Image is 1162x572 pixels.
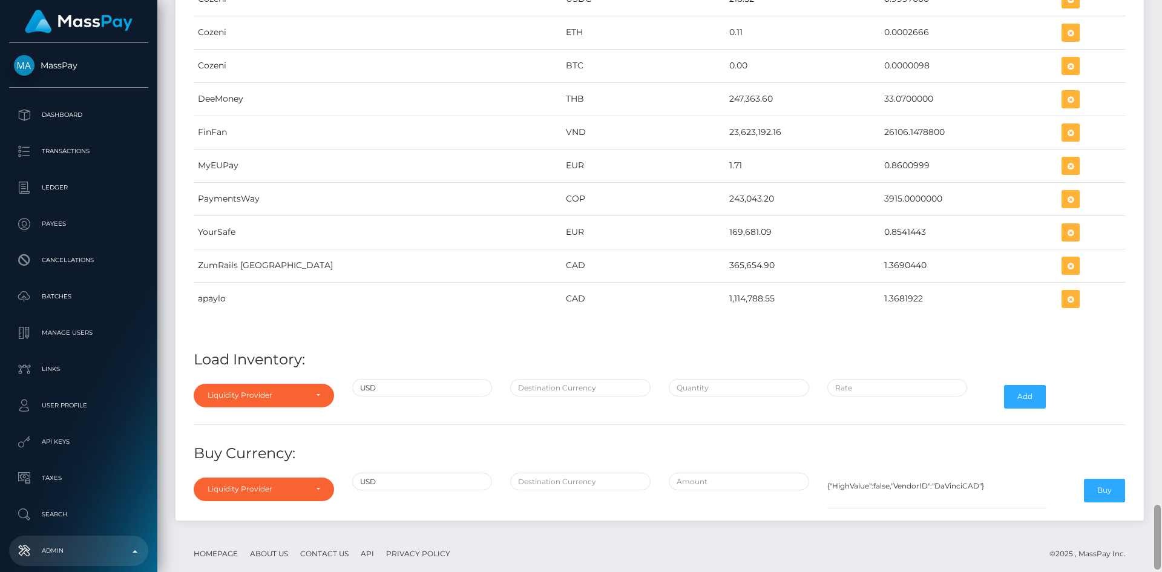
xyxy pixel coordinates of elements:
[9,100,148,130] a: Dashboard
[14,251,143,269] p: Cancellations
[562,149,725,182] td: EUR
[562,82,725,116] td: THB
[880,82,1057,116] td: 33.0700000
[725,16,881,49] td: 0.11
[14,215,143,233] p: Payees
[827,473,1047,508] textarea: {"HighValue":false,"VendorID":"DaVinciCAD"}
[9,60,148,71] span: MassPay
[194,16,562,49] td: Cozeni
[725,116,881,149] td: 23,623,192.16
[194,82,562,116] td: DeeMoney
[669,379,809,396] input: Quantity
[14,469,143,487] p: Taxes
[1004,385,1046,408] button: Add
[827,379,968,396] input: Rate
[14,324,143,342] p: Manage Users
[880,182,1057,215] td: 3915.0000000
[194,49,562,82] td: Cozeni
[1049,547,1135,560] div: © 2025 , MassPay Inc.
[725,215,881,249] td: 169,681.09
[880,16,1057,49] td: 0.0002666
[9,173,148,203] a: Ledger
[669,473,809,490] input: Amount
[725,49,881,82] td: 0.00
[194,149,562,182] td: MyEUPay
[194,215,562,249] td: YourSafe
[880,149,1057,182] td: 0.8600999
[381,544,455,563] a: Privacy Policy
[9,245,148,275] a: Cancellations
[9,318,148,348] a: Manage Users
[245,544,293,563] a: About Us
[9,427,148,457] a: API Keys
[562,249,725,282] td: CAD
[9,281,148,312] a: Batches
[194,349,1126,370] h4: Load Inventory:
[880,49,1057,82] td: 0.0000098
[14,360,143,378] p: Links
[510,473,651,490] input: Destination Currency
[725,82,881,116] td: 247,363.60
[725,249,881,282] td: 365,654.90
[14,505,143,524] p: Search
[9,536,148,566] a: Admin
[562,16,725,49] td: ETH
[194,182,562,215] td: PaymentsWay
[189,544,243,563] a: Homepage
[562,182,725,215] td: COP
[510,379,651,396] input: Destination Currency
[14,106,143,124] p: Dashboard
[194,116,562,149] td: FinFan
[725,282,881,315] td: 1,114,788.55
[14,288,143,306] p: Batches
[352,473,493,490] input: Source Currency
[14,396,143,415] p: User Profile
[194,249,562,282] td: ZumRails [GEOGRAPHIC_DATA]
[9,136,148,166] a: Transactions
[14,142,143,160] p: Transactions
[562,116,725,149] td: VND
[208,484,306,494] div: Liquidity Provider
[9,390,148,421] a: User Profile
[725,149,881,182] td: 1.71
[194,478,334,501] button: Liquidity Provider
[9,463,148,493] a: Taxes
[9,209,148,239] a: Payees
[14,542,143,560] p: Admin
[14,179,143,197] p: Ledger
[9,354,148,384] a: Links
[880,116,1057,149] td: 26106.1478800
[208,390,306,400] div: Liquidity Provider
[880,282,1057,315] td: 1.3681922
[25,10,133,33] img: MassPay Logo
[194,443,1126,464] h4: Buy Currency:
[725,182,881,215] td: 243,043.20
[562,215,725,249] td: EUR
[356,544,379,563] a: API
[9,499,148,530] a: Search
[194,282,562,315] td: apaylo
[194,384,334,407] button: Liquidity Provider
[14,55,34,76] img: MassPay
[14,433,143,451] p: API Keys
[880,215,1057,249] td: 0.8541443
[352,379,493,396] input: Source Currency
[880,249,1057,282] td: 1.3690440
[295,544,353,563] a: Contact Us
[562,282,725,315] td: CAD
[562,49,725,82] td: BTC
[1084,479,1125,502] button: Buy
